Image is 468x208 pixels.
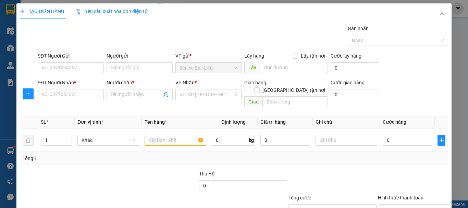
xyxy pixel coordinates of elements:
div: Người nhận [107,79,173,86]
span: Định lượng [221,119,245,125]
button: delete [23,135,34,146]
span: SL [41,119,46,125]
span: Thu Hộ [199,171,214,176]
span: Lấy [244,62,260,73]
input: VD: Bàn, Ghế [145,135,206,146]
label: Cước lấy hàng [330,53,361,59]
div: SĐT Người Nhận [38,79,104,86]
span: close [439,10,445,15]
input: Dọc đường [262,96,328,107]
span: plus [20,9,25,14]
label: Hình thức thanh toán [378,195,423,200]
input: 0 [260,135,310,146]
button: Close [432,3,452,23]
span: Giá trị hàng [260,119,286,125]
span: [GEOGRAPHIC_DATA] tận nơi [259,86,328,94]
span: Đơn vị tính [77,119,103,125]
div: Người gửi [107,52,173,60]
button: plus [23,88,34,99]
th: Ghi chú [313,115,380,129]
span: kg [248,135,255,146]
span: user-add [163,92,169,97]
input: Dọc đường [260,62,328,73]
span: VP Nhận [175,80,195,85]
span: Yêu cầu xuất hóa đơn điện tử [75,9,148,14]
img: icon [75,9,81,14]
span: Giao hàng [244,80,266,85]
span: Lấy tận nơi [298,52,328,60]
div: SĐT Người Gửi [38,52,104,60]
span: Tổng cước [288,195,311,200]
span: Giao [244,96,262,107]
span: Khác [82,135,135,145]
span: TẠO ĐƠN HÀNG [20,9,64,14]
div: VP gửi [175,52,242,60]
label: Gán nhãn [348,26,369,31]
span: Cước hàng [383,119,406,125]
span: plus [438,137,445,143]
input: Cước lấy hàng [330,62,379,73]
span: Bến xe Bạc Liêu [180,63,237,73]
label: Cước giao hàng [330,80,364,85]
button: plus [438,135,445,146]
span: Lấy hàng [244,53,264,59]
input: Ghi Chú [316,135,377,146]
input: Cước giao hàng [330,89,379,100]
div: Tổng: 1 [23,155,181,162]
span: Tên hàng [145,119,167,125]
span: plus [23,91,33,97]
